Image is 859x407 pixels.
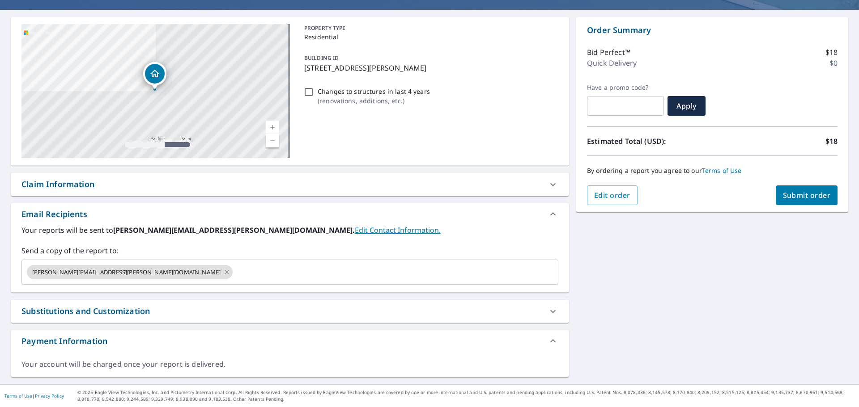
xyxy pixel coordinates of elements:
div: Claim Information [21,178,94,190]
div: Payment Information [21,335,107,347]
label: Send a copy of the report to: [21,245,558,256]
button: Submit order [776,185,838,205]
p: Estimated Total (USD): [587,136,712,147]
p: Changes to structures in last 4 years [318,87,430,96]
p: $18 [825,47,838,58]
p: Bid Perfect™ [587,47,630,58]
p: [STREET_ADDRESS][PERSON_NAME] [304,63,555,73]
span: Submit order [783,190,831,200]
a: Terms of Use [702,166,742,175]
p: $0 [829,58,838,68]
span: [PERSON_NAME][EMAIL_ADDRESS][PERSON_NAME][DOMAIN_NAME] [27,268,226,277]
p: Order Summary [587,24,838,36]
div: Claim Information [11,173,569,196]
div: Payment Information [11,330,569,352]
div: Substitutions and Customization [21,305,150,317]
p: ( renovations, additions, etc. ) [318,96,430,105]
div: Dropped pin, building 1, Residential property, 5211 Backus Rd Livonia, NY 14487 [143,62,166,90]
div: Email Recipients [21,208,87,220]
span: Apply [675,101,698,111]
a: Privacy Policy [35,393,64,399]
b: [PERSON_NAME][EMAIL_ADDRESS][PERSON_NAME][DOMAIN_NAME]. [113,225,355,235]
a: EditContactInfo [355,225,441,235]
div: Email Recipients [11,203,569,225]
label: Have a promo code? [587,84,664,92]
span: Edit order [594,190,630,200]
div: [PERSON_NAME][EMAIL_ADDRESS][PERSON_NAME][DOMAIN_NAME] [27,265,233,279]
a: Terms of Use [4,393,32,399]
a: Current Level 17, Zoom In [266,121,279,134]
div: Your account will be charged once your report is delivered. [21,359,558,369]
button: Apply [668,96,706,116]
p: $18 [825,136,838,147]
div: Substitutions and Customization [11,300,569,323]
p: BUILDING ID [304,54,339,62]
label: Your reports will be sent to [21,225,558,235]
p: | [4,393,64,399]
p: PROPERTY TYPE [304,24,555,32]
p: Quick Delivery [587,58,637,68]
p: © 2025 Eagle View Technologies, Inc. and Pictometry International Corp. All Rights Reserved. Repo... [77,389,855,403]
a: Current Level 17, Zoom Out [266,134,279,147]
button: Edit order [587,185,638,205]
p: Residential [304,32,555,42]
p: By ordering a report you agree to our [587,167,838,175]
